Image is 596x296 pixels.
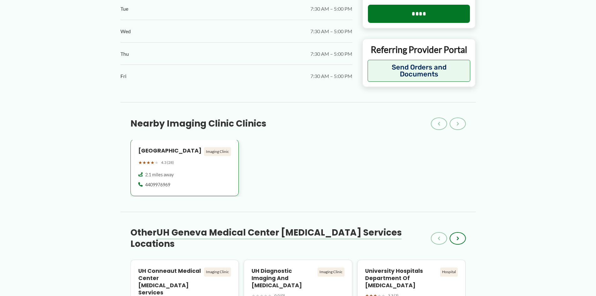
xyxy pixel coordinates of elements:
[155,158,159,167] span: ★
[310,71,352,81] span: 7:30 AM – 5:00 PM
[161,159,174,166] span: 4.3 (28)
[145,182,170,188] span: 4409976969
[438,235,440,242] span: ‹
[156,226,402,239] span: UH Geneva Medical Center [MEDICAL_DATA] Services
[310,4,352,13] span: 7:30 AM – 5:00 PM
[318,267,344,276] div: Imaging Clinic
[450,232,466,245] button: ›
[431,117,447,130] button: ‹
[368,60,471,82] button: Send Orders and Documents
[456,235,459,242] span: ›
[120,4,128,13] span: Tue
[252,267,315,289] h4: UH Diagnostic Imaging and [MEDICAL_DATA]
[310,49,352,59] span: 7:30 AM – 5:00 PM
[138,158,142,167] span: ★
[130,118,266,129] h3: Nearby Imaging Clinic Clinics
[130,227,431,250] h3: Other Locations
[142,158,146,167] span: ★
[204,267,231,276] div: Imaging Clinic
[120,27,131,36] span: Wed
[120,71,126,81] span: Fri
[146,158,150,167] span: ★
[440,267,458,276] div: Hospital
[438,120,440,127] span: ‹
[138,147,202,154] h4: [GEOGRAPHIC_DATA]
[138,267,202,296] h4: UH Conneaut Medical Center [MEDICAL_DATA] Services
[150,158,155,167] span: ★
[204,147,231,156] div: Imaging Clinic
[145,172,174,178] span: 2.1 miles away
[456,120,459,127] span: ›
[130,140,239,197] a: [GEOGRAPHIC_DATA] Imaging Clinic ★★★★★ 4.3 (28) 2.1 miles away 4409976969
[120,49,129,59] span: Thu
[365,267,438,289] h4: University Hospitals Department of [MEDICAL_DATA]
[310,27,352,36] span: 7:30 AM – 5:00 PM
[450,117,466,130] button: ›
[368,44,471,55] p: Referring Provider Portal
[431,232,447,245] button: ‹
